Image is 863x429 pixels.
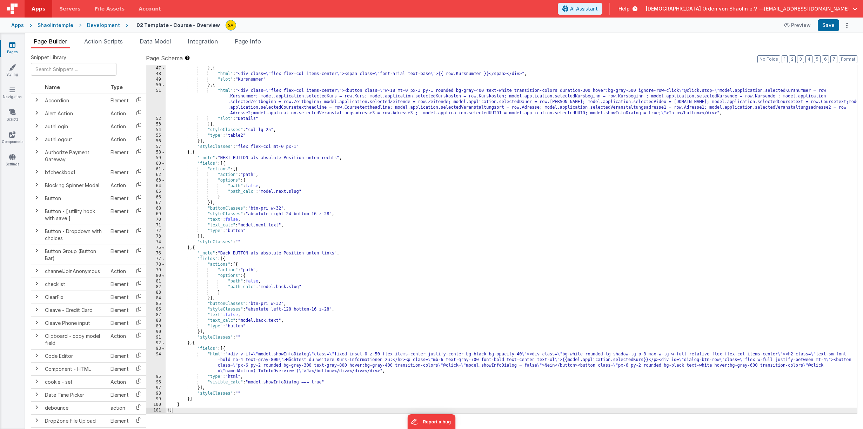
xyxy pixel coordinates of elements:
[235,38,261,45] span: Page Info
[146,239,166,245] div: 74
[108,133,132,146] td: Action
[146,284,166,290] div: 82
[146,295,166,301] div: 84
[108,205,132,225] td: Element
[108,375,132,388] td: Action
[42,265,108,278] td: channelJoinAnonymous
[146,150,166,155] div: 58
[108,120,132,133] td: Action
[146,340,166,346] div: 92
[146,200,166,206] div: 67
[95,5,125,12] span: File Assets
[146,262,166,267] div: 78
[140,38,171,45] span: Data Model
[146,256,166,262] div: 77
[84,38,123,45] span: Action Scripts
[42,179,108,192] td: Blocking Spinner Modal
[146,290,166,295] div: 83
[830,55,837,63] button: 7
[146,324,166,329] div: 89
[42,146,108,166] td: Authorize Payment Gateway
[42,291,108,304] td: ClearFix
[11,22,24,29] div: Apps
[146,223,166,228] div: 71
[146,206,166,211] div: 68
[188,38,218,45] span: Integration
[42,401,108,414] td: debounce
[108,94,132,107] td: Element
[146,408,166,413] div: 101
[146,166,166,172] div: 61
[146,318,166,324] div: 88
[108,362,132,375] td: Element
[108,192,132,205] td: Element
[108,329,132,349] td: Action
[108,316,132,329] td: Element
[146,122,166,127] div: 53
[146,402,166,408] div: 100
[146,127,166,133] div: 54
[146,228,166,234] div: 72
[108,265,132,278] td: Action
[805,55,812,63] button: 4
[146,335,166,340] div: 91
[108,225,132,245] td: Element
[146,178,166,183] div: 63
[789,55,796,63] button: 2
[558,3,602,15] button: AI Assistant
[618,5,630,12] span: Help
[146,396,166,402] div: 99
[42,388,108,401] td: Date Time Picker
[42,278,108,291] td: checklist
[108,388,132,401] td: Element
[42,362,108,375] td: Component - HTML
[408,414,456,429] iframe: Marker.io feedback button
[108,245,132,265] td: Element
[146,346,166,352] div: 93
[146,279,166,284] div: 81
[108,146,132,166] td: Element
[38,22,73,29] div: Shaolintemple
[108,278,132,291] td: Element
[146,172,166,178] div: 62
[42,329,108,349] td: Clipboard - copy model field
[146,329,166,335] div: 90
[42,133,108,146] td: authLogout
[42,205,108,225] td: Button - [ utility hook with save ]
[108,414,132,427] td: Element
[42,120,108,133] td: authLogin
[782,55,788,63] button: 1
[42,94,108,107] td: Accordion
[822,55,829,63] button: 6
[146,352,166,374] div: 94
[87,22,120,29] div: Development
[42,316,108,329] td: Cleave Phone input
[764,5,850,12] span: [EMAIL_ADDRESS][DOMAIN_NAME]
[146,251,166,256] div: 76
[108,291,132,304] td: Element
[42,304,108,316] td: Cleave - Credit Card
[146,267,166,273] div: 79
[146,189,166,195] div: 65
[108,107,132,120] td: Action
[42,375,108,388] td: cookie - set
[31,63,116,76] input: Search Snippets ...
[42,414,108,427] td: DropZone File Upload
[146,234,166,239] div: 73
[780,20,815,31] button: Preview
[646,5,857,12] button: [DEMOGRAPHIC_DATA] Orden von Shaolin e.V — [EMAIL_ADDRESS][DOMAIN_NAME]
[146,245,166,251] div: 75
[146,133,166,138] div: 55
[146,77,166,82] div: 49
[146,273,166,279] div: 80
[42,166,108,179] td: bfcheckbox1
[146,144,166,150] div: 57
[818,19,839,31] button: Save
[146,380,166,385] div: 96
[136,22,220,28] h4: 02 Template - Course - Overview
[226,20,236,30] img: e3e1eaaa3c942e69edc95d4236ce57bf
[146,138,166,144] div: 56
[570,5,598,12] span: AI Assistant
[146,54,183,62] span: Page Schema
[146,195,166,200] div: 66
